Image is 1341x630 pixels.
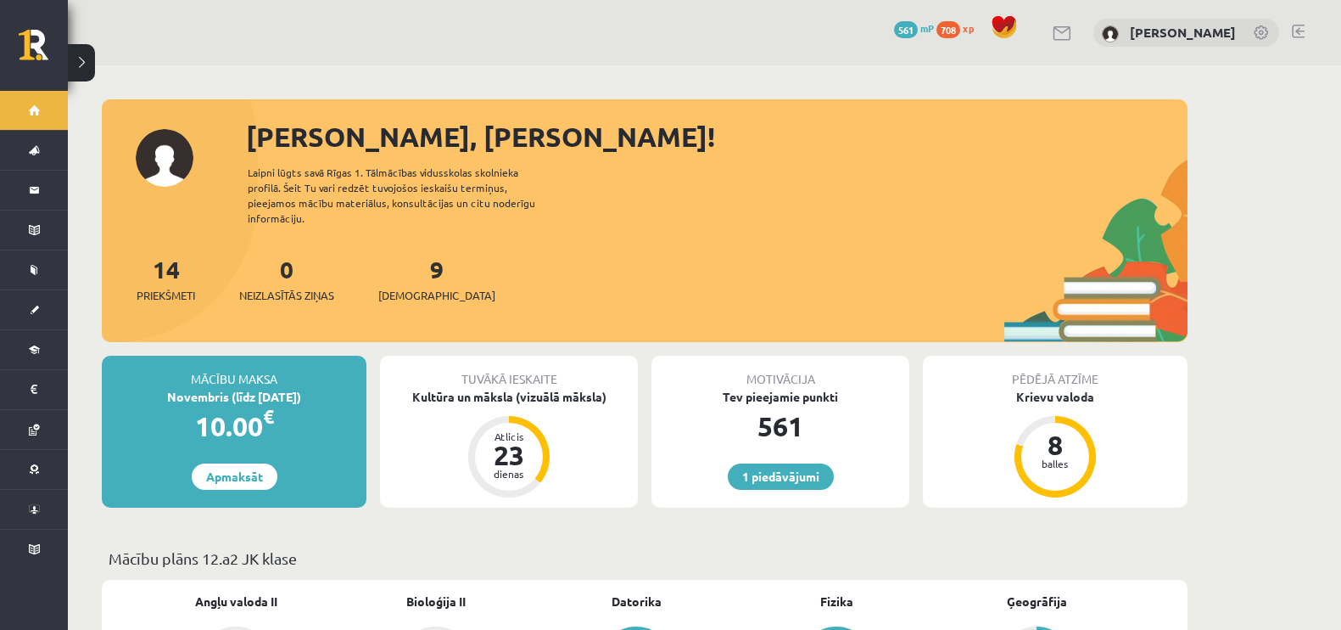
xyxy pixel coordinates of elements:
[406,593,466,610] a: Bioloģija II
[1030,431,1081,458] div: 8
[109,547,1181,570] p: Mācību plāns 12.a2 JK klase
[612,593,662,610] a: Datorika
[239,254,334,304] a: 0Neizlasītās ziņas
[195,593,277,610] a: Angļu valoda II
[651,406,909,447] div: 561
[102,356,366,388] div: Mācību maksa
[894,21,934,35] a: 561 mP
[102,406,366,447] div: 10.00
[102,388,366,406] div: Novembris (līdz [DATE])
[1007,593,1067,610] a: Ģeogrāfija
[936,21,982,35] a: 708 xp
[378,287,495,304] span: [DEMOGRAPHIC_DATA]
[378,254,495,304] a: 9[DEMOGRAPHIC_DATA]
[894,21,918,38] span: 561
[920,21,934,35] span: mP
[19,30,68,72] a: Rīgas 1. Tālmācības vidusskola
[1030,458,1081,469] div: balles
[651,356,909,388] div: Motivācija
[483,431,534,442] div: Atlicis
[239,287,334,304] span: Neizlasītās ziņas
[728,464,834,490] a: 1 piedāvājumi
[483,442,534,469] div: 23
[923,356,1187,388] div: Pēdējā atzīme
[963,21,974,35] span: xp
[263,404,274,429] span: €
[1102,25,1119,42] img: Aleksejs Reuts
[651,388,909,406] div: Tev pieejamie punkti
[936,21,960,38] span: 708
[192,464,277,490] a: Apmaksāt
[380,388,638,406] div: Kultūra un māksla (vizuālā māksla)
[137,287,195,304] span: Priekšmeti
[820,593,853,610] a: Fizika
[248,165,565,226] div: Laipni lūgts savā Rīgas 1. Tālmācības vidusskolas skolnieka profilā. Šeit Tu vari redzēt tuvojošo...
[483,469,534,479] div: dienas
[380,356,638,388] div: Tuvākā ieskaite
[380,388,638,500] a: Kultūra un māksla (vizuālā māksla) Atlicis 23 dienas
[246,116,1187,157] div: [PERSON_NAME], [PERSON_NAME]!
[923,388,1187,500] a: Krievu valoda 8 balles
[1130,24,1236,41] a: [PERSON_NAME]
[923,388,1187,406] div: Krievu valoda
[137,254,195,304] a: 14Priekšmeti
